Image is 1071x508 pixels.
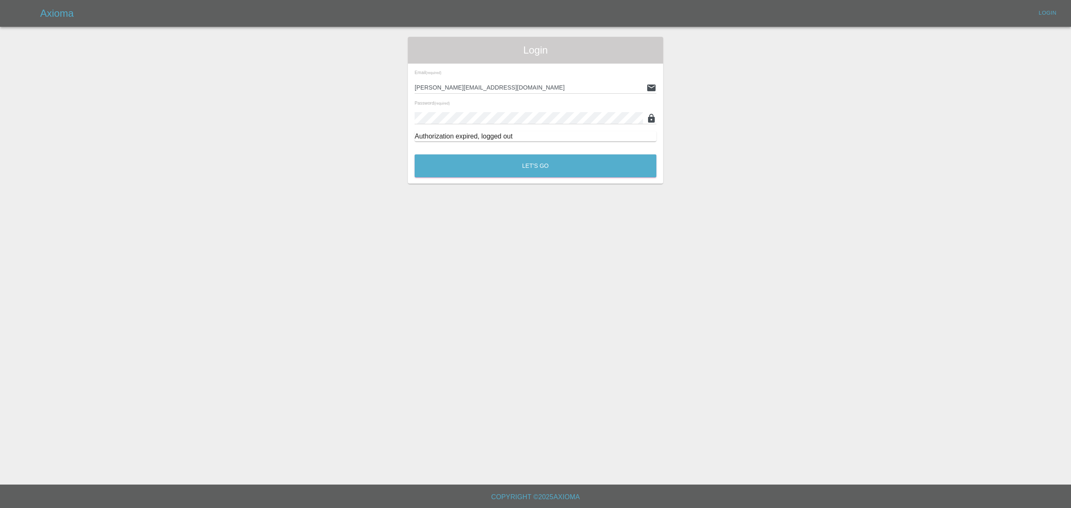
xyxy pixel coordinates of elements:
[434,102,450,105] small: (required)
[1034,7,1061,20] a: Login
[40,7,74,20] h5: Axioma
[415,100,450,105] span: Password
[415,131,656,141] div: Authorization expired, logged out
[415,154,656,177] button: Let's Go
[426,71,441,75] small: (required)
[415,44,656,57] span: Login
[7,491,1064,503] h6: Copyright © 2025 Axioma
[415,70,441,75] span: Email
